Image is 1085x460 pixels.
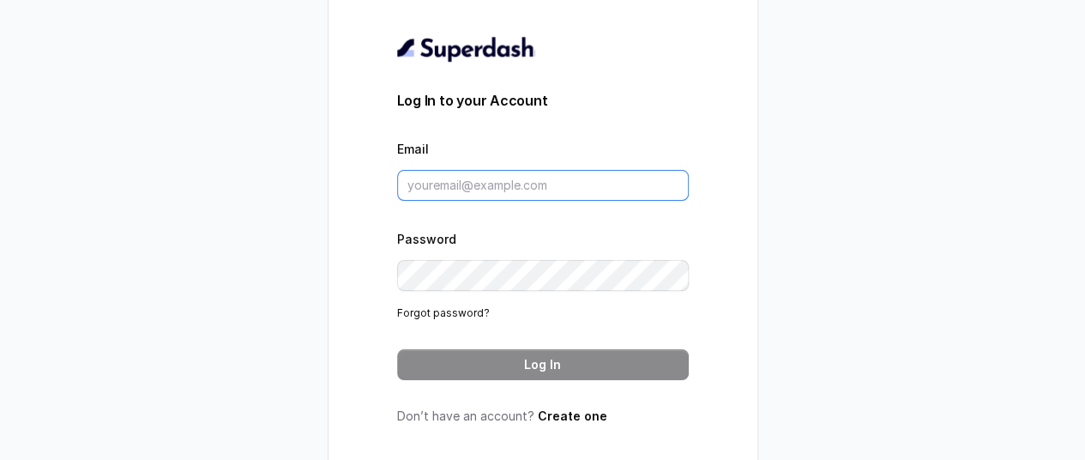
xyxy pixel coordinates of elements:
button: Log In [397,349,689,380]
input: youremail@example.com [397,170,689,201]
h3: Log In to your Account [397,90,689,111]
a: Forgot password? [397,306,490,319]
label: Password [397,232,456,246]
p: Don’t have an account? [397,408,689,425]
img: light.svg [397,35,535,63]
a: Create one [538,409,607,423]
label: Email [397,142,429,156]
